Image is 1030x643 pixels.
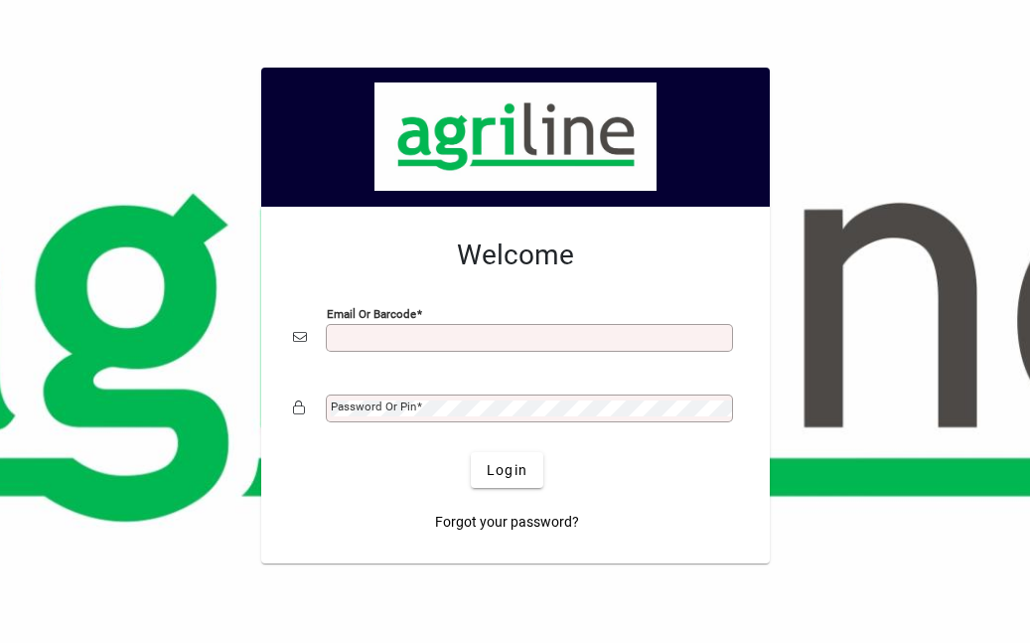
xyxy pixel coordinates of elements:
[427,504,587,540] a: Forgot your password?
[331,400,416,413] mat-label: Password or Pin
[487,460,527,481] span: Login
[293,239,738,272] h2: Welcome
[471,452,543,488] button: Login
[327,307,416,321] mat-label: Email or Barcode
[435,512,579,533] span: Forgot your password?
